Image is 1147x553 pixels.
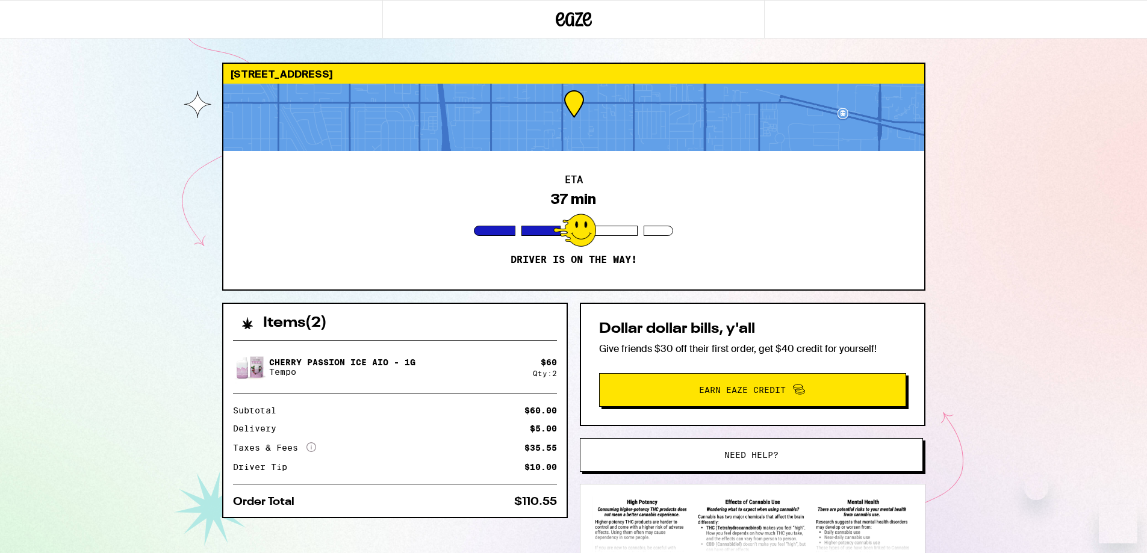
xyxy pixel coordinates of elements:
div: $ 60 [541,357,557,367]
div: Qty: 2 [533,369,557,377]
div: Driver Tip [233,463,296,471]
button: Earn Eaze Credit [599,373,906,407]
div: $110.55 [514,496,557,507]
img: SB 540 Brochure preview [592,496,913,552]
div: [STREET_ADDRESS] [223,64,924,84]
div: $10.00 [524,463,557,471]
span: Need help? [724,451,779,459]
div: Subtotal [233,406,285,415]
div: Taxes & Fees [233,442,316,453]
div: $35.55 [524,443,557,452]
p: Cherry Passion Ice AIO - 1g [269,357,415,367]
h2: ETA [565,175,583,185]
button: Need help? [580,438,923,472]
h2: Dollar dollar bills, y'all [599,322,906,336]
span: Earn Eaze Credit [699,386,786,394]
div: Order Total [233,496,303,507]
p: Tempo [269,367,415,377]
div: $5.00 [530,424,557,433]
p: Driver is on the way! [511,254,637,266]
div: Delivery [233,424,285,433]
p: Give friends $30 off their first order, get $40 credit for yourself! [599,342,906,355]
h2: Items ( 2 ) [263,316,327,330]
iframe: Close message [1024,476,1048,500]
img: Cherry Passion Ice AIO - 1g [233,350,267,384]
div: $60.00 [524,406,557,415]
div: 37 min [551,191,596,208]
iframe: Button to launch messaging window [1099,505,1137,543]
